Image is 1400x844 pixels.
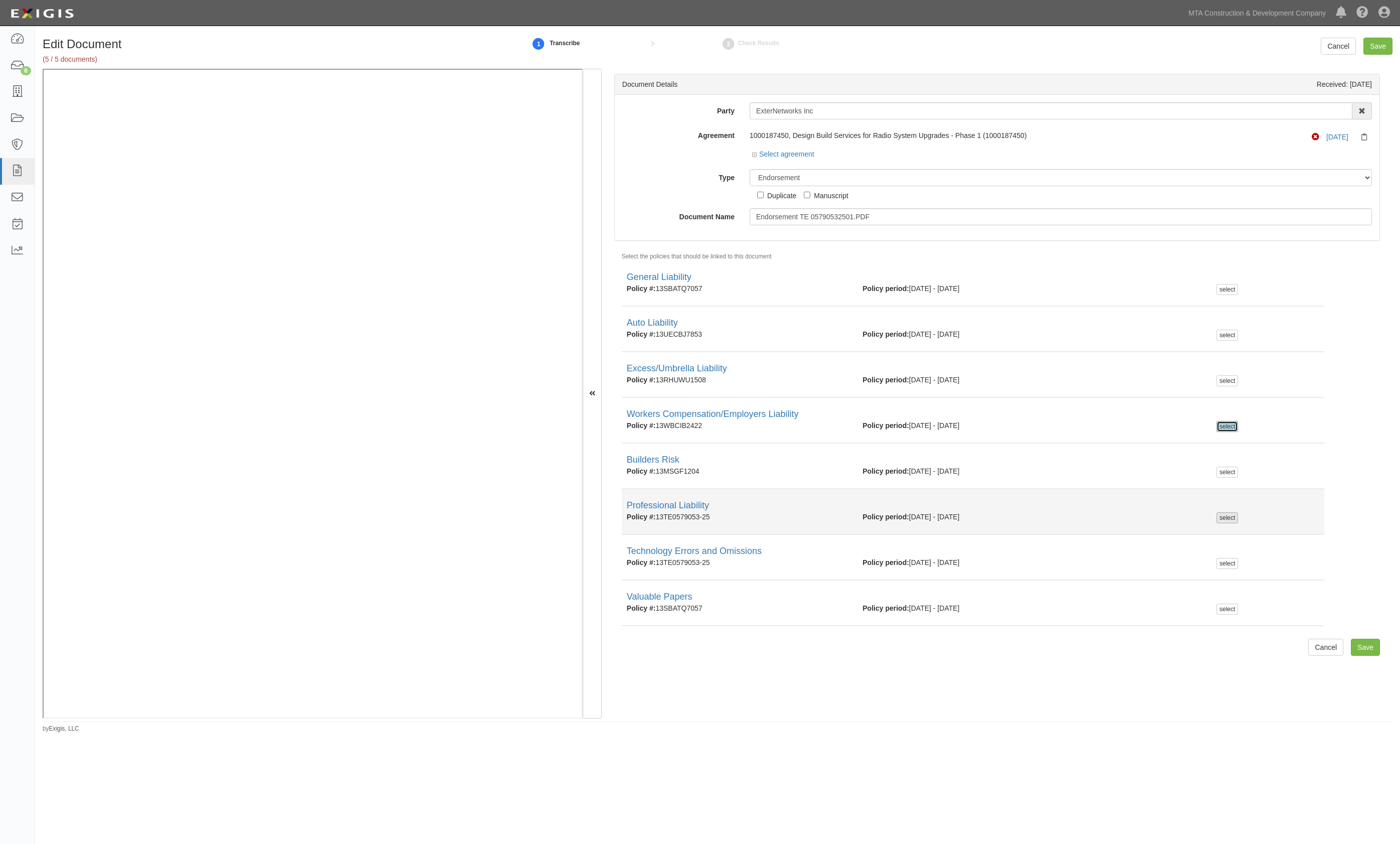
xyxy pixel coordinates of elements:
[1216,421,1238,432] div: select
[615,208,742,222] label: Document Name
[627,376,656,384] strong: Policy #:
[627,592,692,602] a: Valuable Papers
[862,604,909,612] strong: Policy period:
[862,467,909,475] strong: Policy period:
[767,190,796,201] div: Duplicate
[1216,330,1238,341] div: select
[43,38,482,51] h1: Edit Document
[855,557,1209,568] div: [DATE] - [DATE]
[862,285,909,293] strong: Policy period:
[814,190,848,201] div: Manuscript
[1216,512,1238,523] div: select
[615,127,742,140] label: Agreement
[721,33,736,54] a: Check Results
[1317,79,1372,89] div: Received: [DATE]
[21,66,31,75] div: 6
[619,375,855,385] div: 13RHUWU1508
[615,169,742,183] label: Type
[855,603,1209,613] div: [DATE] - [DATE]
[627,285,656,293] strong: Policy #:
[862,330,909,338] strong: Policy period:
[1356,7,1368,19] i: Help Center - Complianz
[855,284,1209,294] div: [DATE] - [DATE]
[531,38,546,50] strong: 1
[855,512,1209,522] div: [DATE] - [DATE]
[855,329,1209,339] div: [DATE] - [DATE]
[862,421,909,430] strong: Policy period:
[1308,639,1343,656] a: Cancel
[1216,284,1238,295] div: select
[619,512,855,522] div: 13TE0579053-25
[627,500,709,510] a: Professional Liability
[1216,467,1238,478] div: select
[619,557,855,568] div: 13TE0579053-25
[862,513,909,521] strong: Policy period:
[531,33,546,54] a: 1
[627,330,656,338] strong: Policy #:
[627,467,656,475] strong: Policy #:
[1363,38,1392,55] input: Save
[627,363,727,373] a: Excess/Umbrella Liability
[757,192,764,198] input: Duplicate
[855,466,1209,476] div: [DATE] - [DATE]
[49,725,79,732] a: Exigis, LLC
[619,329,855,339] div: 13UECBJ7853
[619,466,855,476] div: 13MSGF1204
[8,5,77,23] img: logo-5460c22ac91f19d4615b14bd174203de0afe785f0fc80cf4dbbc73dc1793850b.png
[721,38,736,50] strong: 2
[1183,3,1331,23] a: MTA Construction & Development Company
[550,40,580,47] small: Transcribe
[43,725,79,733] small: by
[627,558,656,567] strong: Policy #:
[627,421,656,430] strong: Policy #:
[752,150,814,158] a: Select agreement
[622,79,678,89] div: Document Details
[1216,604,1238,615] div: select
[627,604,656,612] strong: Policy #:
[862,558,909,567] strong: Policy period:
[627,455,679,465] a: Builders Risk
[862,376,909,384] strong: Policy period:
[627,272,691,282] a: General Liability
[43,56,482,63] h5: (5 / 5 documents)
[615,102,742,116] label: Party
[619,420,855,431] div: 13WBCIB2422
[855,375,1209,385] div: [DATE] - [DATE]
[855,420,1209,431] div: [DATE] - [DATE]
[1216,375,1238,386] div: select
[627,546,762,556] a: Technology Errors and Omissions
[738,40,779,47] small: Check Results
[804,192,810,198] input: Manuscript
[619,284,855,294] div: 13SBATQ7057
[750,130,1273,140] div: 1000187450, Design Build Services for Radio System Upgrades - Phase 1 (1000187450)
[627,513,656,521] strong: Policy #:
[1216,558,1238,569] div: select
[619,603,855,613] div: 13SBATQ7057
[622,253,772,260] small: Select the policies that should be linked to this document
[1321,38,1356,55] a: Cancel
[1312,133,1324,141] i: Non-Compliant
[1326,133,1348,141] a: [DATE]
[627,409,799,419] a: Workers Compensation/Employers Liability
[1351,639,1380,656] input: Save
[627,318,678,328] a: Auto Liability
